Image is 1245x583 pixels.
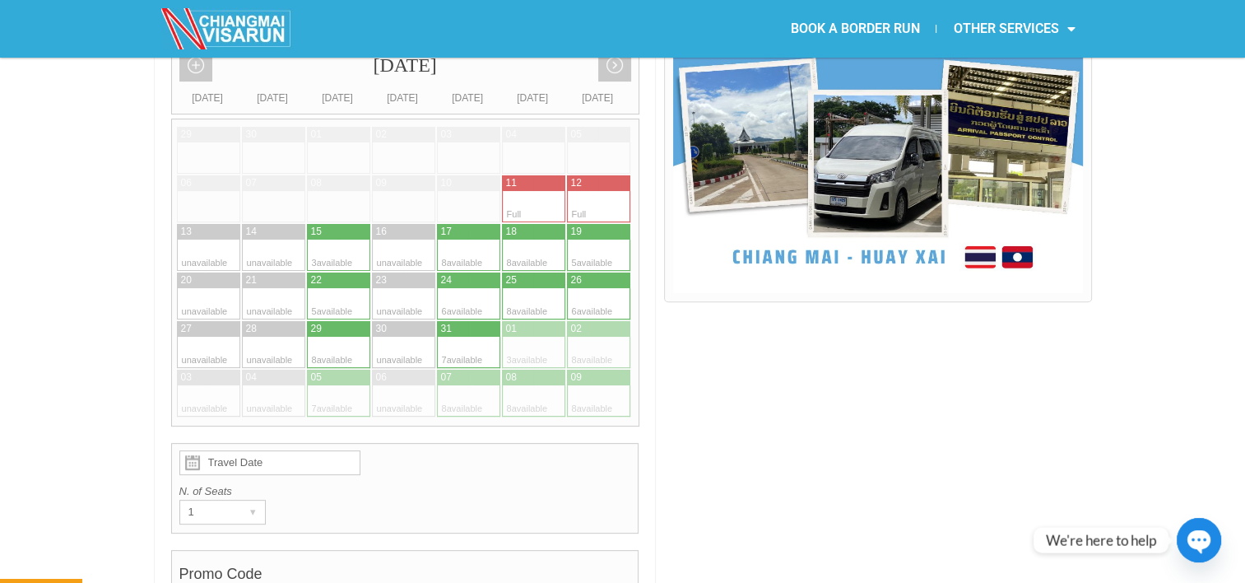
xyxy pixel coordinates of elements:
[311,322,322,336] div: 29
[175,90,240,106] div: [DATE]
[246,322,257,336] div: 28
[435,90,500,106] div: [DATE]
[622,10,1091,48] nav: Menu
[441,176,452,190] div: 10
[370,90,435,106] div: [DATE]
[246,225,257,239] div: 14
[181,322,192,336] div: 27
[376,225,387,239] div: 16
[506,128,517,142] div: 04
[441,273,452,287] div: 24
[936,10,1091,48] a: OTHER SERVICES
[172,41,639,90] div: [DATE]
[181,273,192,287] div: 20
[441,225,452,239] div: 17
[311,273,322,287] div: 22
[376,176,387,190] div: 09
[311,225,322,239] div: 15
[441,322,452,336] div: 31
[311,176,322,190] div: 08
[376,273,387,287] div: 23
[376,128,387,142] div: 02
[246,128,257,142] div: 30
[441,371,452,385] div: 07
[500,90,565,106] div: [DATE]
[181,225,192,239] div: 13
[571,176,582,190] div: 12
[376,322,387,336] div: 30
[246,176,257,190] div: 07
[311,371,322,385] div: 05
[506,371,517,385] div: 08
[242,501,265,524] div: ▾
[571,322,582,336] div: 02
[441,128,452,142] div: 03
[506,176,517,190] div: 11
[240,90,305,106] div: [DATE]
[246,273,257,287] div: 21
[565,90,630,106] div: [DATE]
[571,128,582,142] div: 05
[181,176,192,190] div: 06
[181,128,192,142] div: 29
[506,322,517,336] div: 01
[246,371,257,385] div: 04
[180,501,234,524] div: 1
[571,225,582,239] div: 19
[305,90,370,106] div: [DATE]
[311,128,322,142] div: 01
[571,273,582,287] div: 26
[571,371,582,385] div: 09
[506,225,517,239] div: 18
[376,371,387,385] div: 06
[773,10,936,48] a: BOOK A BORDER RUN
[181,371,192,385] div: 03
[506,273,517,287] div: 25
[179,483,631,500] label: N. of Seats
